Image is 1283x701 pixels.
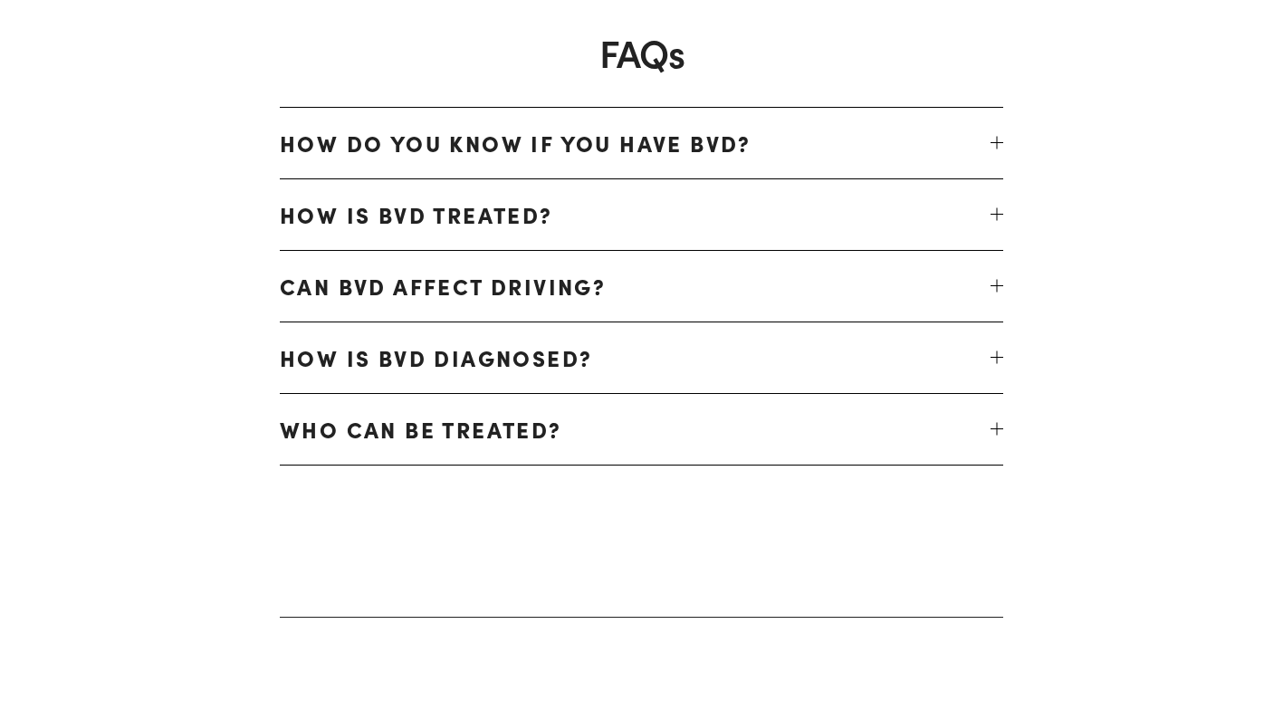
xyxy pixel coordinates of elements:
span: How do you know if you have BVD? [280,121,991,165]
span: How is BVD treated? [280,193,991,236]
span: Who can be treated? [280,408,991,451]
button: How is BVD treated? [280,179,1003,250]
h2: FAQs [280,30,1003,75]
span: How is BVD diagnosed? [280,336,991,379]
button: How do you know if you have BVD? [280,108,1003,178]
button: How is BVD diagnosed? [280,322,1003,393]
button: Can BVD affect driving? [280,251,1003,322]
span: Can BVD affect driving? [280,264,991,308]
button: Who can be treated? [280,394,1003,465]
